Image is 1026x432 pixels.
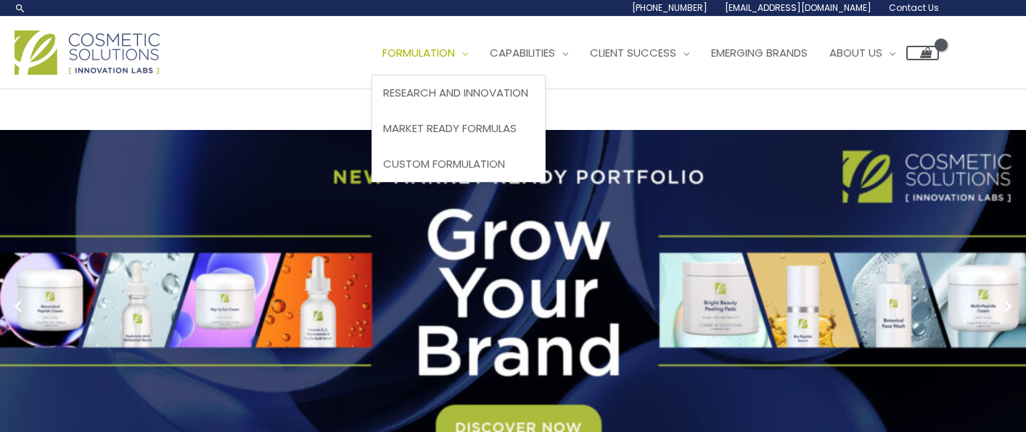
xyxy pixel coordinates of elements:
[382,45,455,60] span: Formulation
[372,76,545,111] a: Research and Innovation
[711,45,808,60] span: Emerging Brands
[383,156,505,171] span: Custom Formulation
[997,296,1019,317] button: Next slide
[590,45,676,60] span: Client Success
[829,45,882,60] span: About Us
[383,121,517,136] span: Market Ready Formulas
[632,1,707,14] span: [PHONE_NUMBER]
[383,85,528,100] span: Research and Innovation
[479,31,579,75] a: Capabilities
[889,1,939,14] span: Contact Us
[15,30,160,75] img: Cosmetic Solutions Logo
[906,46,939,60] a: View Shopping Cart, empty
[15,2,26,14] a: Search icon link
[700,31,818,75] a: Emerging Brands
[579,31,700,75] a: Client Success
[725,1,871,14] span: [EMAIL_ADDRESS][DOMAIN_NAME]
[372,146,545,182] a: Custom Formulation
[361,31,939,75] nav: Site Navigation
[7,296,29,317] button: Previous slide
[490,45,555,60] span: Capabilities
[372,111,545,147] a: Market Ready Formulas
[818,31,906,75] a: About Us
[372,31,479,75] a: Formulation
